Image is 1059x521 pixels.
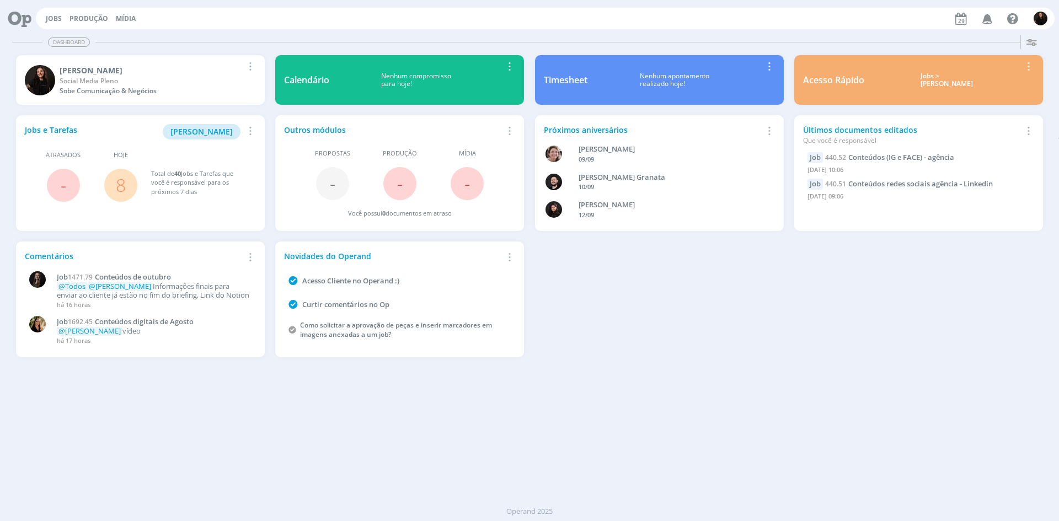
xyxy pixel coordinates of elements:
[66,14,111,23] button: Produção
[116,14,136,23] a: Mídia
[348,209,452,218] div: Você possui documentos em atraso
[29,316,46,332] img: C
[69,14,108,23] a: Produção
[544,124,762,136] div: Próximos aniversários
[29,271,46,288] img: N
[48,37,90,47] span: Dashboard
[545,201,562,218] img: L
[1034,12,1047,25] img: S
[873,72,1021,88] div: Jobs > [PERSON_NAME]
[302,299,389,309] a: Curtir comentários no Op
[803,73,864,87] div: Acesso Rápido
[544,73,587,87] div: Timesheet
[587,72,762,88] div: Nenhum apontamento realizado hoje!
[848,152,954,162] span: Conteúdos (IG e FACE) - agência
[25,250,243,262] div: Comentários
[68,272,93,282] span: 1471.79
[57,300,90,309] span: há 16 horas
[807,163,1030,179] div: [DATE] 10:06
[151,169,245,197] div: Total de Jobs e Tarefas que você é responsável para os próximos 7 dias
[535,55,784,105] a: TimesheetNenhum apontamentorealizado hoje!
[382,209,386,217] span: 0
[825,179,846,189] span: 440.51
[89,281,151,291] span: @[PERSON_NAME]
[579,155,594,163] span: 09/09
[57,318,250,326] a: Job1692.45Conteúdos digitais de Agosto
[330,171,335,195] span: -
[459,149,476,158] span: Mídia
[57,336,90,345] span: há 17 horas
[163,124,240,139] button: [PERSON_NAME]
[95,272,171,282] span: Conteúdos de outubro
[284,73,329,87] div: Calendário
[545,146,562,162] img: A
[302,276,399,286] a: Acesso Cliente no Operand :)
[848,179,993,189] span: Conteúdos redes sociais agência - Linkedin
[61,173,66,197] span: -
[300,320,492,339] a: Como solicitar a aprovação de peças e inserir marcadores em imagens anexadas a um job?
[58,281,85,291] span: @Todos
[803,124,1021,146] div: Últimos documentos editados
[57,282,250,299] p: Informações finais para enviar ao cliente já estão no fim do briefing, Link do Notion
[57,327,250,336] p: vídeo
[284,124,502,136] div: Outros módulos
[315,149,350,158] span: Propostas
[579,172,757,183] div: Bruno Corralo Granata
[397,171,403,195] span: -
[170,126,233,137] span: [PERSON_NAME]
[803,136,1021,146] div: Que você é responsável
[116,173,126,197] a: 8
[579,211,594,219] span: 12/09
[383,149,417,158] span: Produção
[825,153,846,162] span: 440.52
[174,169,181,178] span: 40
[579,182,594,191] span: 10/09
[825,179,993,189] a: 440.51Conteúdos redes sociais agência - Linkedin
[163,126,240,136] a: [PERSON_NAME]
[42,14,65,23] button: Jobs
[114,151,128,160] span: Hoje
[25,65,55,95] img: S
[825,152,954,162] a: 440.52Conteúdos (IG e FACE) - agência
[16,55,265,105] a: S[PERSON_NAME]Social Media PlenoSobe Comunicação & Negócios
[46,151,81,160] span: Atrasados
[113,14,139,23] button: Mídia
[60,76,243,86] div: Social Media Pleno
[25,124,243,139] div: Jobs e Tarefas
[329,72,502,88] div: Nenhum compromisso para hoje!
[60,86,243,96] div: Sobe Comunicação & Negócios
[807,152,823,163] div: Job
[284,250,502,262] div: Novidades do Operand
[545,174,562,190] img: B
[68,317,93,326] span: 1692.45
[464,171,470,195] span: -
[807,190,1030,206] div: [DATE] 09:06
[807,179,823,190] div: Job
[1033,9,1048,28] button: S
[95,316,194,326] span: Conteúdos digitais de Agosto
[46,14,62,23] a: Jobs
[58,326,121,336] span: @[PERSON_NAME]
[57,273,250,282] a: Job1471.79Conteúdos de outubro
[60,65,243,76] div: Sandriny Soares
[579,200,757,211] div: Luana da Silva de Andrade
[579,144,757,155] div: Aline Beatriz Jackisch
